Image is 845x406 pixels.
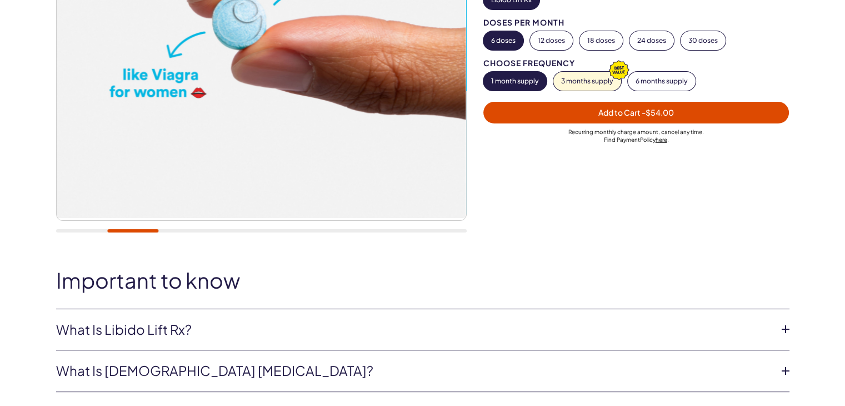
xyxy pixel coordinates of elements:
span: Find Payment [604,136,640,143]
a: What is [DEMOGRAPHIC_DATA] [MEDICAL_DATA]? [56,362,772,380]
button: Add to Cart -$54.00 [483,102,789,123]
div: Recurring monthly charge amount , cancel any time. Policy . [483,128,789,143]
button: 6 doses [483,31,523,50]
button: 6 months supply [628,72,696,91]
button: 1 month supply [483,72,547,91]
a: What is Libido Lift Rx? [56,320,772,339]
h2: Important to know [56,269,789,292]
div: Choose Frequency [483,59,789,67]
a: here [656,136,667,143]
div: Doses per Month [483,18,789,27]
button: 30 doses [681,31,726,50]
button: 12 doses [530,31,573,50]
span: - $54.00 [642,107,674,117]
button: 24 doses [629,31,674,50]
button: 18 doses [579,31,623,50]
span: Add to Cart [598,107,674,117]
button: 3 months supply [553,72,621,91]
